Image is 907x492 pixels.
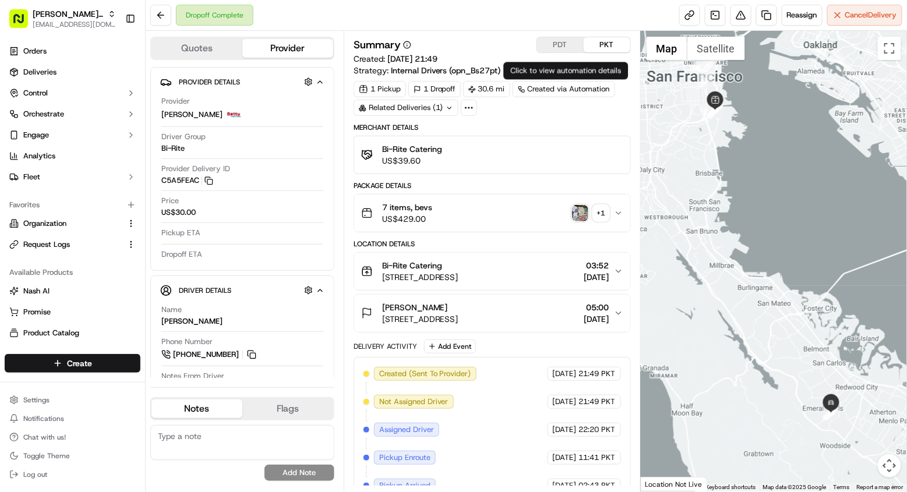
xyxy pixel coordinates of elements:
button: Engage [5,126,140,144]
span: [DATE] 21:49 [387,54,437,64]
a: Internal Drivers (opn_Bs27pt) [391,65,510,76]
div: Click to view automation details [504,62,629,80]
span: Nash AI [23,286,50,296]
img: Masood Aslam [12,168,30,187]
span: Settings [23,395,50,405]
img: 4281594248423_2fcf9dad9f2a874258b8_72.png [24,110,45,131]
button: CancelDelivery [827,5,902,26]
img: photo_proof_of_pickup image [572,205,588,221]
span: [STREET_ADDRESS] [382,271,458,283]
span: • [97,211,101,220]
span: [PERSON_NAME] [382,302,448,313]
div: Past conversations [12,150,78,160]
span: Pylon [116,288,141,296]
span: Provider Details [179,77,240,87]
a: Organization [9,218,122,229]
button: [PERSON_NAME] Transportation[EMAIL_ADDRESS][DOMAIN_NAME] [5,5,121,33]
span: API Documentation [110,259,187,271]
div: 💻 [98,260,108,270]
a: Open this area in Google Maps (opens a new window) [644,476,682,491]
button: photo_proof_of_pickup image+1 [572,205,609,221]
div: 6 [698,56,714,71]
span: Orders [23,46,47,56]
button: See all [181,148,212,162]
span: Toggle Theme [23,451,70,461]
div: Merchant Details [354,123,631,132]
button: Add Event [424,339,476,353]
span: [DATE] [553,480,577,491]
div: 9 [701,97,716,112]
span: Cancel Delivery [845,10,897,20]
button: Provider Details [160,72,324,91]
input: Got a question? Start typing here... [30,74,210,86]
button: [EMAIL_ADDRESS][DOMAIN_NAME] [33,20,116,29]
a: Report a map error [857,484,904,490]
span: Map data ©2025 Google [763,484,827,490]
span: [DATE] [553,369,577,379]
span: Promise [23,307,51,317]
button: Organization [5,214,140,233]
div: Package Details [354,181,631,190]
span: Pickup Enroute [379,452,430,463]
button: Show satellite imagery [687,37,745,60]
span: US$39.60 [382,155,442,167]
button: Show street map [647,37,687,60]
div: 30.6 mi [463,81,510,97]
span: Organization [23,218,66,229]
span: Provider [161,96,190,107]
h3: Summary [354,40,401,50]
button: Promise [5,303,140,321]
a: Created via Automation [513,81,615,97]
div: 2 [694,55,709,70]
span: Name [161,305,182,315]
span: 11:41 PKT [579,452,616,463]
span: [PHONE_NUMBER] [173,349,239,360]
div: 📗 [12,260,21,270]
button: Toggle fullscreen view [878,37,901,60]
span: Create [67,358,92,369]
span: 7 items, bevs [382,201,432,213]
span: Fleet [23,172,40,182]
span: Engage [23,130,49,140]
span: Price [161,196,179,206]
button: Start new chat [198,114,212,128]
button: Fleet [5,168,140,186]
span: Deliveries [23,67,57,77]
span: Notes From Driver [161,371,224,381]
div: Location Details [354,239,631,249]
button: [PERSON_NAME] Transportation [33,8,103,20]
button: Map camera controls [878,454,901,477]
div: [PERSON_NAME] [161,316,223,327]
button: Create [5,354,140,373]
span: Dropoff ETA [161,249,202,260]
button: Control [5,84,140,102]
span: [PERSON_NAME] [36,179,94,189]
span: [DATE] [103,211,127,220]
span: 21:49 PKT [579,397,616,407]
button: C5A5FEAC [161,175,213,186]
span: [DATE] [553,397,577,407]
span: Notifications [23,414,64,423]
button: [PERSON_NAME][STREET_ADDRESS]05:00[DATE] [354,295,630,332]
button: Notes [151,399,242,418]
span: [DATE] [584,313,609,325]
div: Delivery Activity [354,342,417,351]
button: Nash AI [5,282,140,300]
div: Start new chat [52,110,191,122]
span: [PERSON_NAME] [161,109,223,120]
span: Request Logs [23,239,70,250]
button: Flags [242,399,333,418]
div: + 1 [593,205,609,221]
div: 14 [708,103,723,118]
img: Nash [12,10,35,34]
a: Product Catalog [9,328,136,338]
div: 7 [701,59,716,75]
span: 03:52 [584,260,609,271]
button: Toggle Theme [5,448,140,464]
div: 16 [824,405,839,420]
button: Quotes [151,39,242,58]
span: Knowledge Base [23,259,89,271]
span: Chat with us! [23,433,66,442]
